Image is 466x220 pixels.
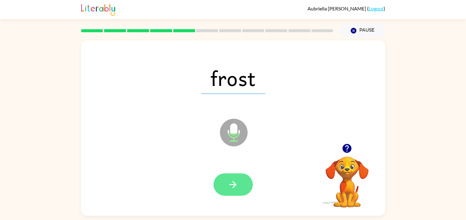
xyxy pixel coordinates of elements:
button: Pause [341,24,385,38]
video: Your browser must support playing .mp4 files to use Literably. Please try using another browser. [316,147,378,208]
span: frost [201,62,265,94]
a: Logout [369,6,384,11]
span: Aubriella [PERSON_NAME] [307,6,367,11]
div: ( ) [307,6,385,11]
img: Literably [81,2,115,16]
